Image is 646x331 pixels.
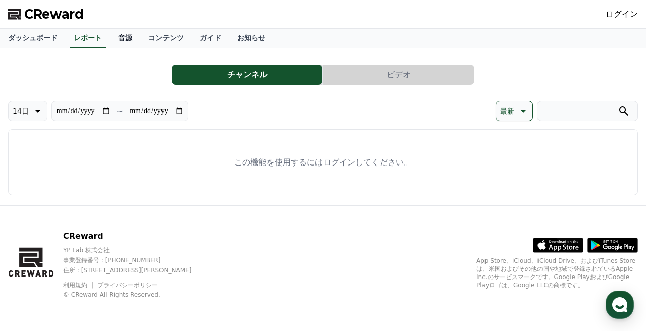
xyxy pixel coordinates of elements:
[63,291,209,299] p: © CReward All Rights Reserved.
[476,257,638,289] p: App Store、iCloud、iCloud Drive、およびiTunes Storeは、米国およびその他の国や地域で登録されているApple Inc.のサービスマークです。Google P...
[63,266,209,274] p: 住所 : [STREET_ADDRESS][PERSON_NAME]
[606,8,638,20] a: ログイン
[234,156,412,169] p: この機能を使用するにはログインしてください。
[63,230,209,242] p: CReward
[70,29,106,48] a: レポート
[13,104,29,118] p: 14日
[63,256,209,264] p: 事業登録番号 : [PHONE_NUMBER]
[323,65,474,85] a: ビデオ
[110,29,140,48] a: 音源
[84,263,114,271] span: Messages
[149,262,174,270] span: Settings
[323,65,474,85] button: ビデオ
[172,65,322,85] button: チャンネル
[117,105,123,117] p: ~
[229,29,274,48] a: お知らせ
[130,247,194,272] a: Settings
[24,6,84,22] span: CReward
[192,29,229,48] a: ガイド
[97,282,158,289] a: プライバシーポリシー
[8,6,84,22] a: CReward
[26,262,43,270] span: Home
[3,247,67,272] a: Home
[63,282,95,289] a: 利用規約
[67,247,130,272] a: Messages
[63,246,209,254] p: YP Lab 株式会社
[8,101,47,121] button: 14日
[140,29,192,48] a: コンテンツ
[496,101,533,121] button: 最新
[500,104,514,118] p: 最新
